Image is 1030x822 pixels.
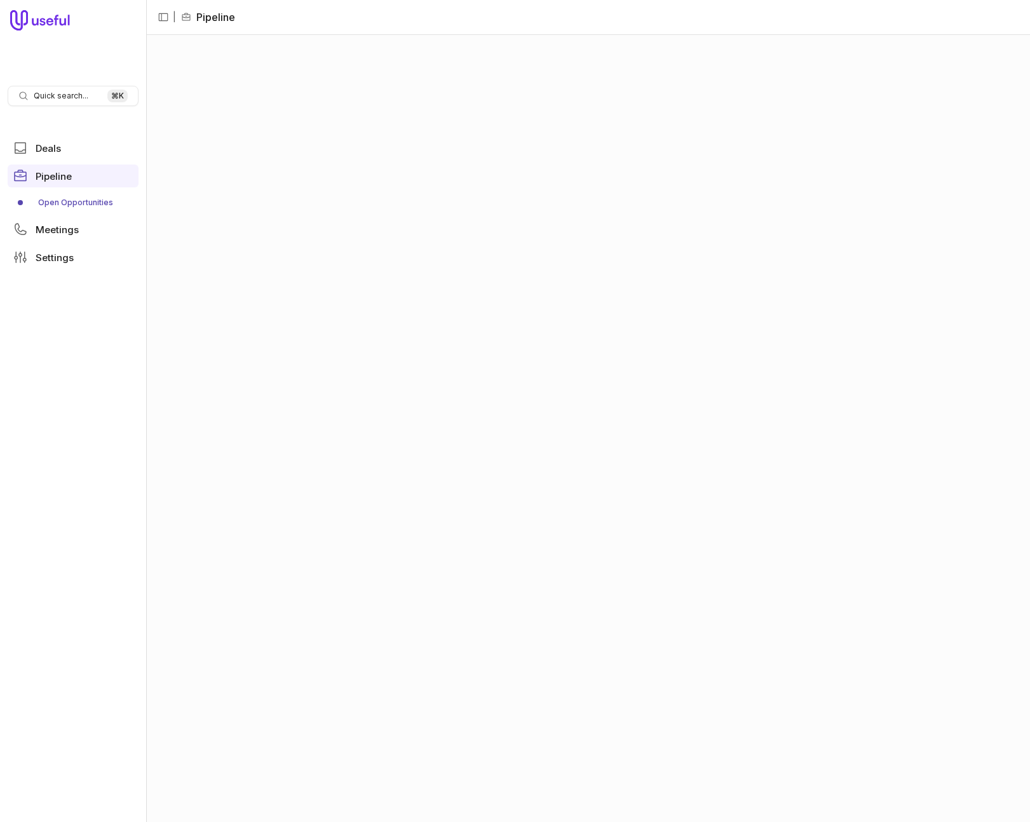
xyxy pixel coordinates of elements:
[8,218,139,241] a: Meetings
[36,253,74,262] span: Settings
[181,10,235,25] li: Pipeline
[34,91,88,101] span: Quick search...
[107,90,128,102] kbd: ⌘ K
[154,8,173,27] button: Collapse sidebar
[8,165,139,187] a: Pipeline
[8,192,139,213] a: Open Opportunities
[8,137,139,159] a: Deals
[8,246,139,269] a: Settings
[36,225,79,234] span: Meetings
[8,192,139,213] div: Pipeline submenu
[36,144,61,153] span: Deals
[173,10,176,25] span: |
[36,172,72,181] span: Pipeline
